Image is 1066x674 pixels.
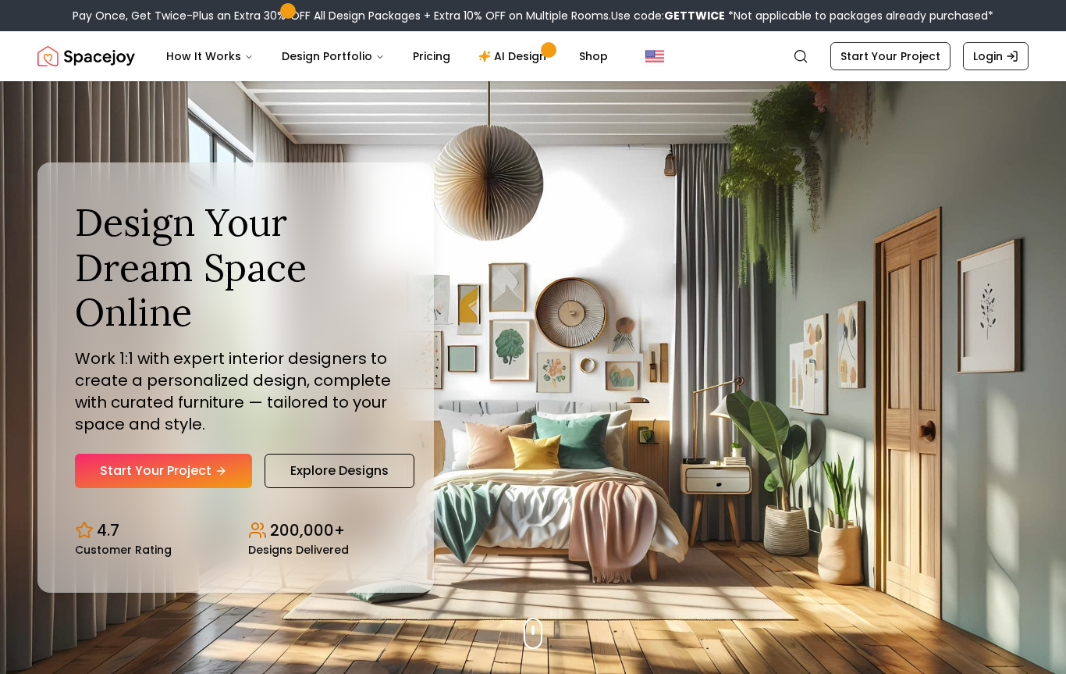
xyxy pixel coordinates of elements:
[830,42,951,70] a: Start Your Project
[664,8,725,23] b: GETTWICE
[466,41,563,72] a: AI Design
[400,41,463,72] a: Pricing
[75,507,396,555] div: Design stats
[270,519,345,541] p: 200,000+
[725,8,993,23] span: *Not applicable to packages already purchased*
[963,42,1029,70] a: Login
[75,348,396,435] p: Work 1:1 with expert interior designers to create a personalized design, complete with curated fu...
[37,31,1029,81] nav: Global
[154,41,266,72] button: How It Works
[645,47,664,66] img: United States
[75,454,252,488] a: Start Your Project
[73,8,993,23] div: Pay Once, Get Twice-Plus an Extra 30% OFF All Design Packages + Extra 10% OFF on Multiple Rooms.
[75,200,396,335] h1: Design Your Dream Space Online
[567,41,620,72] a: Shop
[37,41,135,72] img: Spacejoy Logo
[75,544,172,555] small: Customer Rating
[265,454,414,488] a: Explore Designs
[154,41,620,72] nav: Main
[97,519,119,541] p: 4.7
[37,41,135,72] a: Spacejoy
[248,544,349,555] small: Designs Delivered
[611,8,725,23] span: Use code:
[269,41,397,72] button: Design Portfolio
